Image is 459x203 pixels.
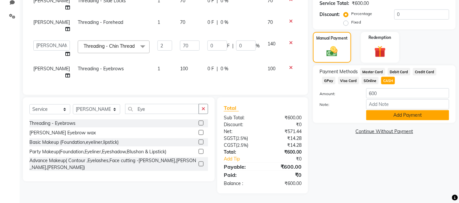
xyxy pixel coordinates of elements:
[219,114,263,121] div: Sub Total:
[381,77,395,84] span: CASH
[180,19,185,25] span: 70
[33,66,70,72] span: [PERSON_NAME]
[360,68,385,76] span: Master Card
[256,42,260,49] span: %
[232,42,234,49] span: |
[413,68,436,76] span: Credit Card
[263,171,306,179] div: ₹0
[219,180,263,187] div: Balance :
[219,171,263,179] div: Paid:
[388,68,410,76] span: Debit Card
[351,19,361,25] label: Fixed
[366,110,449,120] button: Add Payment
[217,19,218,26] span: |
[268,66,275,72] span: 100
[237,136,247,141] span: 2.5%
[29,157,196,171] div: Advance Makeup( Contour ,Eyelashes,Face cutting -[PERSON_NAME],[PERSON_NAME],[PERSON_NAME])
[263,128,306,135] div: ₹571.44
[315,91,361,97] label: Amount:
[263,180,306,187] div: ₹600.00
[268,41,275,47] span: 140
[84,43,135,49] span: Threading - Chin Thread
[263,163,306,171] div: ₹600.00
[270,156,307,162] div: ₹0
[78,19,123,25] span: Threading - Forehead
[320,68,358,75] span: Payment Methods
[33,19,70,25] span: [PERSON_NAME]
[78,66,124,72] span: Threading - Eyebrows
[351,11,372,17] label: Percentage
[315,102,361,108] label: Note:
[323,45,341,58] img: _cash.svg
[219,121,263,128] div: Discount:
[224,142,236,148] span: CGST
[314,128,454,135] a: Continue Without Payment
[263,135,306,142] div: ₹14.28
[369,35,391,41] label: Redemption
[371,44,389,59] img: _gift.svg
[320,11,340,18] div: Discount:
[263,142,306,149] div: ₹14.28
[135,43,138,49] a: x
[268,19,273,25] span: 70
[29,129,96,136] div: [PERSON_NAME] Eyebrow wax
[29,139,119,146] div: Basic Makeup (Foundation,eyeliner,lipstick)
[366,88,449,98] input: Amount
[219,149,263,156] div: Total:
[317,35,348,41] label: Manual Payment
[219,163,263,171] div: Payable:
[157,66,160,72] span: 1
[219,135,263,142] div: ( )
[366,99,449,110] input: Add Note
[263,114,306,121] div: ₹600.00
[219,142,263,149] div: ( )
[221,65,228,72] span: 0 %
[224,105,239,111] span: Total
[219,128,263,135] div: Net:
[125,104,199,114] input: Search or Scan
[157,19,160,25] span: 1
[219,156,270,162] a: Add Tip
[362,77,379,84] span: SOnline
[263,121,306,128] div: ₹0
[221,19,228,26] span: 0 %
[237,143,247,148] span: 2.5%
[217,65,218,72] span: |
[29,120,75,127] div: Threading - Eyebrows
[227,42,230,49] span: F
[29,148,166,155] div: Party Makeup(Foundation,Eyeliner,Eyeshadow,Blushon & Lipstick)
[207,65,214,72] span: 0 F
[224,135,236,141] span: SGST
[207,19,214,26] span: 0 F
[180,66,188,72] span: 100
[338,77,359,84] span: Visa Card
[263,149,306,156] div: ₹600.00
[322,77,336,84] span: GPay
